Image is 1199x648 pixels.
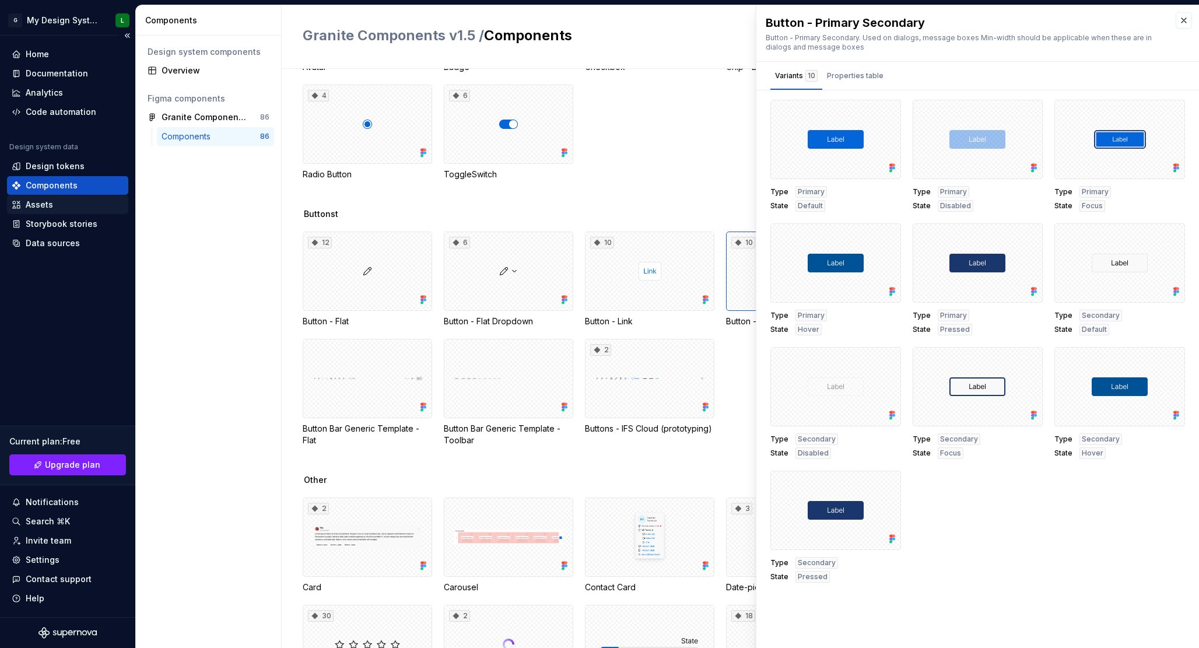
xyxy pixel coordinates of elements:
[7,570,128,589] button: Contact support
[1082,325,1107,334] span: Default
[585,339,714,446] div: 2Buttons - IFS Cloud (prototyping)
[444,582,573,593] div: Carousel
[26,106,96,118] div: Code automation
[770,558,788,568] span: Type
[26,48,49,60] div: Home
[9,142,78,152] div: Design system data
[143,61,274,80] a: Overview
[162,111,248,123] div: Granite Components v1.5
[798,311,825,320] span: Primary
[7,215,128,233] a: Storybook stories
[7,83,128,102] a: Analytics
[913,325,931,334] span: State
[940,201,971,211] span: Disabled
[770,311,788,320] span: Type
[1082,435,1120,444] span: Secondary
[26,68,88,79] div: Documentation
[7,45,128,64] a: Home
[1082,201,1103,211] span: Focus
[770,572,788,582] span: State
[148,46,269,58] div: Design system components
[121,16,124,25] div: L
[38,627,97,639] svg: Supernova Logo
[7,493,128,512] button: Notifications
[798,325,819,334] span: Hover
[26,593,44,604] div: Help
[770,435,788,444] span: Type
[731,610,755,622] div: 18
[26,554,59,566] div: Settings
[940,311,967,320] span: Primary
[798,435,836,444] span: Secondary
[726,316,856,327] div: Button - Primary Secondary
[162,131,215,142] div: Components
[303,423,432,446] div: Button Bar Generic Template - Flat
[27,15,101,26] div: My Design System
[444,423,573,446] div: Button Bar Generic Template - Toolbar
[7,512,128,531] button: Search ⌘K
[444,232,573,327] div: 6Button - Flat Dropdown
[449,610,470,622] div: 2
[726,232,856,327] div: 10Button - Primary Secondary
[1054,435,1072,444] span: Type
[585,582,714,593] div: Contact Card
[7,103,128,121] a: Code automation
[585,498,714,593] div: Contact Card
[7,64,128,83] a: Documentation
[26,180,78,191] div: Components
[770,187,788,197] span: Type
[26,199,53,211] div: Assets
[303,339,432,446] div: Button Bar Generic Template - Flat
[449,237,470,248] div: 6
[7,176,128,195] a: Components
[726,582,856,593] div: Date-picker
[770,449,788,458] span: State
[1082,449,1103,458] span: Hover
[798,558,836,568] span: Secondary
[303,582,432,593] div: Card
[585,316,714,327] div: Button - Link
[940,449,961,458] span: Focus
[731,237,755,248] div: 10
[770,201,788,211] span: State
[26,535,71,547] div: Invite team
[590,344,611,356] div: 2
[449,90,470,101] div: 6
[913,435,931,444] span: Type
[444,339,573,446] div: Button Bar Generic Template - Toolbar
[162,65,269,76] div: Overview
[1082,311,1120,320] span: Secondary
[1082,187,1109,197] span: Primary
[1054,449,1072,458] span: State
[303,232,432,327] div: 12Button - Flat
[770,325,788,334] span: State
[26,237,80,249] div: Data sources
[1054,325,1072,334] span: State
[260,113,269,122] div: 86
[26,516,70,527] div: Search ⌘K
[798,201,823,211] span: Default
[26,160,85,172] div: Design tokens
[304,208,338,220] span: Buttonst
[143,108,274,127] a: Granite Components v1.586
[45,459,100,471] span: Upgrade plan
[303,169,432,180] div: Radio Button
[26,87,63,99] div: Analytics
[26,496,79,508] div: Notifications
[731,503,752,514] div: 3
[940,187,967,197] span: Primary
[913,201,931,211] span: State
[7,195,128,214] a: Assets
[308,610,334,622] div: 30
[7,531,128,550] a: Invite team
[775,70,818,82] div: Variants
[308,503,329,514] div: 2
[260,132,269,141] div: 86
[590,237,614,248] div: 10
[308,90,329,101] div: 4
[7,551,128,569] a: Settings
[7,234,128,253] a: Data sources
[26,218,97,230] div: Storybook stories
[7,157,128,176] a: Design tokens
[9,436,126,447] div: Current plan : Free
